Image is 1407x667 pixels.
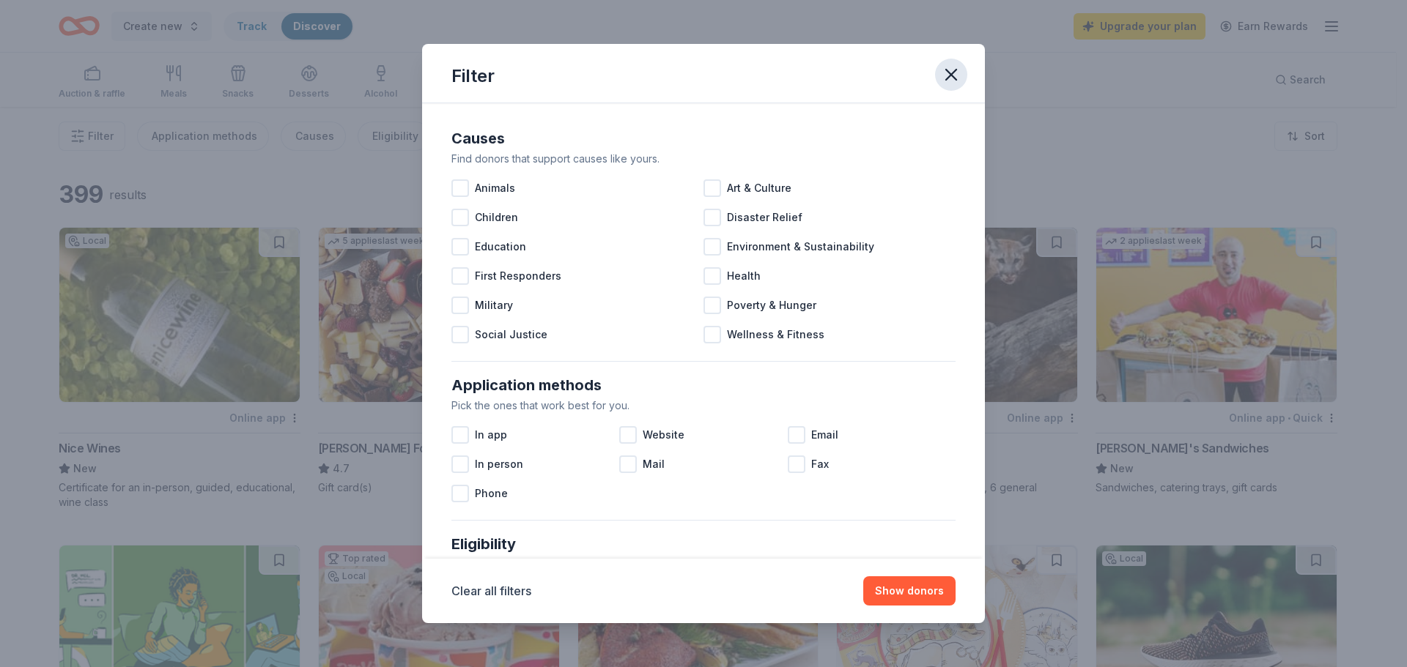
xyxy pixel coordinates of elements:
div: Pick the ones that work best for you. [451,397,956,414]
span: Health [727,267,761,285]
span: First Responders [475,267,561,285]
span: Military [475,297,513,314]
span: Social Justice [475,326,547,343]
span: In person [475,455,523,473]
span: Phone [475,485,508,502]
span: In app [475,426,507,444]
div: Application methods [451,373,956,397]
span: Wellness & Fitness [727,326,824,343]
div: Eligibility [451,532,956,556]
span: Disaster Relief [727,209,802,226]
div: Causes [451,127,956,150]
div: Select any that describe you or your organization. [451,556,956,573]
span: Education [475,238,526,256]
span: Children [475,209,518,226]
button: Clear all filters [451,582,531,600]
div: Filter [451,64,495,88]
span: Poverty & Hunger [727,297,816,314]
span: Email [811,426,838,444]
span: Fax [811,455,829,473]
div: Find donors that support causes like yours. [451,150,956,168]
span: Mail [643,455,665,473]
span: Website [643,426,684,444]
span: Animals [475,179,515,197]
span: Art & Culture [727,179,791,197]
button: Show donors [863,576,956,605]
span: Environment & Sustainability [727,238,874,256]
